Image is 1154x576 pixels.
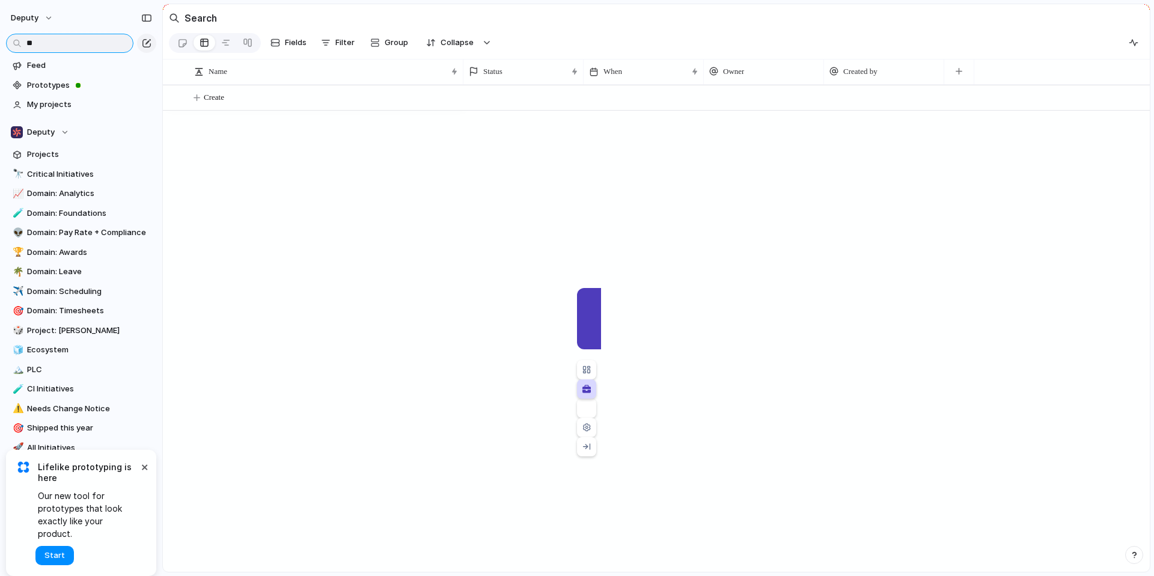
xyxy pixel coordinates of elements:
[11,305,23,317] button: 🎯
[38,462,138,483] span: Lifelike prototyping is here
[27,422,152,434] span: Shipped this year
[6,123,156,141] button: Deputy
[27,188,152,200] span: Domain: Analytics
[6,263,156,281] a: 🌴Domain: Leave
[6,57,156,75] a: Feed
[11,12,38,24] span: deputy
[11,364,23,376] button: 🏔️
[27,126,55,138] span: Deputy
[13,265,21,279] div: 🌴
[11,286,23,298] button: ✈️
[6,302,156,320] a: 🎯Domain: Timesheets
[27,286,152,298] span: Domain: Scheduling
[266,33,311,52] button: Fields
[27,99,152,111] span: My projects
[185,11,217,25] h2: Search
[13,363,21,376] div: 🏔️
[6,244,156,262] a: 🏆Domain: Awards
[13,421,21,435] div: 🎯
[137,459,151,474] button: Dismiss
[11,168,23,180] button: 🔭
[6,224,156,242] a: 👽Domain: Pay Rate + Compliance
[13,245,21,259] div: 🏆
[204,91,224,103] span: Create
[6,419,156,437] a: 🎯Shipped this year
[209,66,227,78] span: Name
[27,168,152,180] span: Critical Initiatives
[13,187,21,201] div: 📈
[27,403,152,415] span: Needs Change Notice
[27,325,152,337] span: Project: [PERSON_NAME]
[6,165,156,183] a: 🔭Critical Initiatives
[6,400,156,418] a: ⚠️Needs Change Notice
[385,37,408,49] span: Group
[603,66,622,78] span: When
[11,227,23,239] button: 👽
[13,206,21,220] div: 🧪
[27,364,152,376] span: PLC
[13,167,21,181] div: 🔭
[44,550,65,562] span: Start
[38,489,138,540] span: Our new tool for prototypes that look exactly like your product.
[27,442,152,454] span: All Initiatives
[11,442,23,454] button: 🚀
[11,422,23,434] button: 🎯
[11,325,23,337] button: 🎲
[13,226,21,240] div: 👽
[6,361,156,379] a: 🏔️PLC
[6,185,156,203] a: 📈Domain: Analytics
[6,204,156,222] a: 🧪Domain: Foundations
[11,266,23,278] button: 🌴
[6,76,156,94] a: Prototypes
[13,402,21,415] div: ⚠️
[6,146,156,164] a: Projects
[11,344,23,356] button: 🧊
[13,323,21,337] div: 🎲
[285,37,307,49] span: Fields
[35,546,74,565] button: Start
[11,383,23,395] button: 🧪
[843,66,878,78] span: Created by
[6,283,156,301] a: ✈️Domain: Scheduling
[723,66,744,78] span: Owner
[11,207,23,219] button: 🧪
[441,37,474,49] span: Collapse
[27,149,152,161] span: Projects
[13,284,21,298] div: ✈️
[419,33,480,52] button: Collapse
[27,207,152,219] span: Domain: Foundations
[6,322,156,340] a: 🎲Project: [PERSON_NAME]
[27,79,152,91] span: Prototypes
[13,304,21,318] div: 🎯
[11,403,23,415] button: ⚠️
[13,382,21,396] div: 🧪
[5,8,60,28] button: deputy
[364,33,414,52] button: Group
[335,37,355,49] span: Filter
[6,380,156,398] a: 🧪CI Initiatives
[27,227,152,239] span: Domain: Pay Rate + Compliance
[27,60,152,72] span: Feed
[13,343,21,357] div: 🧊
[6,341,156,359] a: 🧊Ecosystem
[13,441,21,455] div: 🚀
[6,96,156,114] a: My projects
[27,305,152,317] span: Domain: Timesheets
[27,383,152,395] span: CI Initiatives
[6,439,156,457] a: 🚀All Initiatives
[11,188,23,200] button: 📈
